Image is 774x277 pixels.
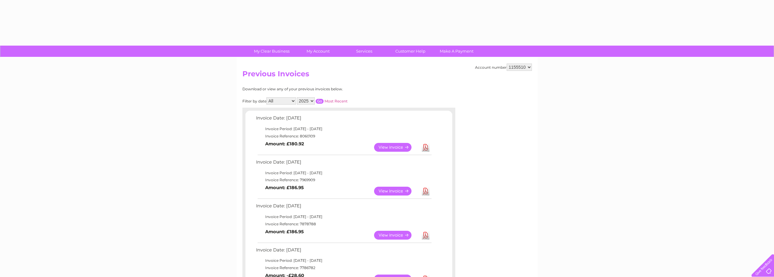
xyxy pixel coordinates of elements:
td: Invoice Reference: 7786782 [255,264,432,272]
a: My Account [293,46,343,57]
td: Invoice Period: [DATE] - [DATE] [255,213,432,220]
h2: Previous Invoices [242,70,532,81]
div: Account number [475,64,532,71]
a: Download [422,187,429,196]
div: Download or view any of your previous invoices below. [242,87,402,91]
td: Invoice Date: [DATE] [255,158,432,169]
td: Invoice Date: [DATE] [255,246,432,257]
div: Filter by date [242,97,402,105]
a: Most Recent [325,99,348,103]
a: Make A Payment [432,46,482,57]
td: Invoice Reference: 8060109 [255,133,432,140]
a: Customer Help [385,46,436,57]
a: View [374,187,419,196]
a: Services [339,46,389,57]
td: Invoice Date: [DATE] [255,114,432,125]
b: Amount: £180.92 [265,141,304,147]
td: Invoice Period: [DATE] - [DATE] [255,169,432,177]
a: Download [422,143,429,152]
a: View [374,231,419,240]
a: My Clear Business [247,46,297,57]
td: Invoice Reference: 7878788 [255,220,432,228]
a: View [374,143,419,152]
a: Download [422,231,429,240]
td: Invoice Reference: 7969909 [255,176,432,184]
b: Amount: £186.95 [265,185,304,190]
td: Invoice Period: [DATE] - [DATE] [255,257,432,264]
td: Invoice Date: [DATE] [255,202,432,213]
td: Invoice Period: [DATE] - [DATE] [255,125,432,133]
b: Amount: £186.95 [265,229,304,234]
